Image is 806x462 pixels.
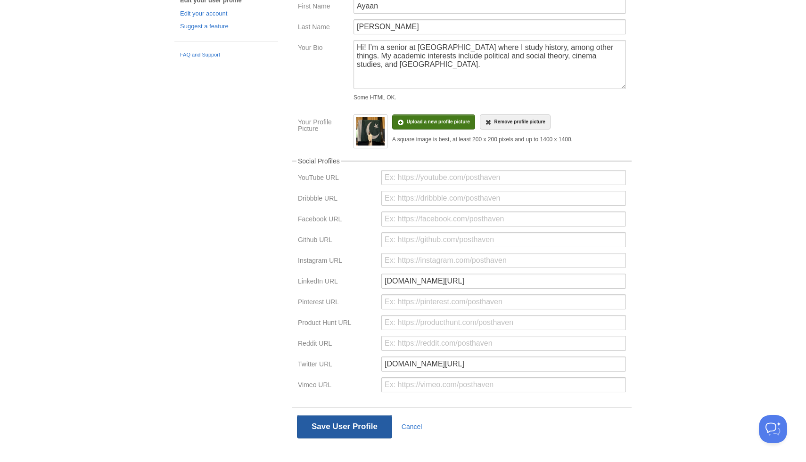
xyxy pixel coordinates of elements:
label: Last Name [298,24,348,32]
button: Save User Profile [297,415,392,438]
legend: Social Profiles [296,158,341,164]
input: Ex: https://vimeo.com/posthaven [381,377,626,392]
input: Ex: https://pinterest.com/posthaven [381,294,626,309]
label: Twitter URL [298,361,376,370]
input: Ex: https://dribbble.com/posthaven [381,191,626,206]
input: Ex: https://github.com/posthaven [381,232,626,247]
div: A square image is best, at least 200 x 200 pixels and up to 1400 x 1400. [392,137,573,142]
img: uploads%2F2025-08-21%2F15%2F123816%2FUhFinQSFX9wecfTkgCEqdhmmT8g%2Fs3ul72%2Fpost_one_cover.jpg [356,117,385,146]
label: Your Profile Picture [298,119,348,134]
span: Upload a new profile picture [407,119,470,124]
a: Remove profile picture [480,114,551,130]
a: Edit your account [180,9,272,19]
span: Remove profile picture [494,119,545,124]
input: Ex: https://linkedin.com/posthaven [381,274,626,289]
label: Product Hunt URL [298,319,376,328]
a: Cancel [402,423,422,430]
input: Ex: https://producthunt.com/posthaven [381,315,626,330]
a: FAQ and Support [180,51,272,59]
label: Vimeo URL [298,381,376,390]
div: Some HTML OK. [354,95,626,100]
label: Reddit URL [298,340,376,349]
label: Github URL [298,236,376,245]
label: YouTube URL [298,174,376,183]
label: Facebook URL [298,216,376,225]
label: Instagram URL [298,257,376,266]
a: Suggest a feature [180,22,272,32]
input: Ex: https://twitter.com/posthaven [381,357,626,372]
input: Ex: https://reddit.com/posthaven [381,336,626,351]
label: First Name [298,3,348,12]
label: Dribbble URL [298,195,376,204]
label: Your Bio [298,44,348,53]
input: Ex: https://instagram.com/posthaven [381,253,626,268]
iframe: Help Scout Beacon - Open [759,415,787,443]
label: Pinterest URL [298,299,376,308]
input: Ex: https://facebook.com/posthaven [381,211,626,227]
input: Ex: https://youtube.com/posthaven [381,170,626,185]
label: LinkedIn URL [298,278,376,287]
